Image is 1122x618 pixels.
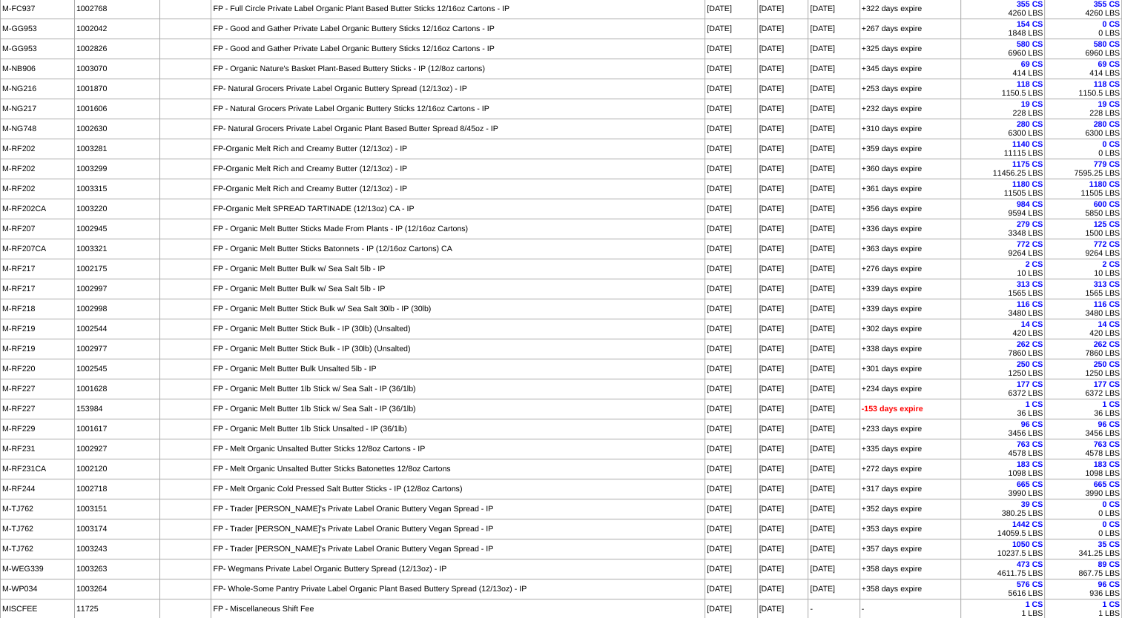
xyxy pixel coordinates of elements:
[1012,520,1043,529] span: 1442 CS
[211,59,705,79] td: FP - Organic Nature's Basket Plant-Based Buttery Sticks - IP (12/8oz cartons)
[1021,60,1043,69] span: 69 CS
[1093,300,1120,309] span: 116 CS
[705,139,757,159] td: [DATE]
[1045,339,1122,359] td: 7860 LBS
[211,339,705,359] td: FP - Organic Melt Butter Stick Bulk - IP (30lb) (Unsalted)
[74,59,159,79] td: 1003070
[211,439,705,459] td: FP - Melt Organic Unsalted Butter Sticks 12/8oz Cartons - IP
[705,339,757,359] td: [DATE]
[705,359,757,379] td: [DATE]
[961,279,1045,299] td: 1565 LBS
[961,179,1045,199] td: 11505 LBS
[1,19,75,39] td: M-GG953
[757,479,808,499] td: [DATE]
[862,24,922,33] span: +267 days expire
[211,539,705,559] td: FP - Trader [PERSON_NAME]'s Private Label Oranic Buttery Vegan Spread - IP
[705,519,757,539] td: [DATE]
[961,59,1045,79] td: 414 LBS
[862,144,922,153] span: +359 days expire
[1045,139,1122,159] td: 0 LBS
[862,445,922,453] span: +335 days expire
[1017,480,1043,489] span: 665 CS
[862,185,922,193] span: +361 days expire
[1,219,75,239] td: M-RF207
[757,119,808,139] td: [DATE]
[211,299,705,319] td: FP - Organic Melt Butter Stick Bulk w/ Sea Salt 30lb - IP (30lb)
[1,299,75,319] td: M-RF218
[1,39,75,59] td: M-GG953
[211,499,705,519] td: FP - Trader [PERSON_NAME]'s Private Label Oranic Buttery Vegan Spread - IP
[211,399,705,419] td: FP - Organic Melt Butter 1lb Stick w/ Sea Salt - IP (36/1lb)
[211,379,705,399] td: FP - Organic Melt Butter 1lb Stick w/ Sea Salt - IP (36/1lb)
[808,99,859,119] td: [DATE]
[705,319,757,339] td: [DATE]
[757,219,808,239] td: [DATE]
[1045,379,1122,399] td: 6372 LBS
[808,59,859,79] td: [DATE]
[1045,359,1122,379] td: 1250 LBS
[211,99,705,119] td: FP - Natural Grocers Private Label Organic Buttery Sticks 12/16oz Cartons - IP
[862,225,922,233] span: +336 days expire
[74,439,159,459] td: 1002927
[757,319,808,339] td: [DATE]
[705,159,757,179] td: [DATE]
[705,499,757,519] td: [DATE]
[1,79,75,99] td: M-NG216
[1045,179,1122,199] td: 11505 LBS
[1,459,75,479] td: M-RF231CA
[1,419,75,439] td: M-RF229
[757,239,808,259] td: [DATE]
[757,259,808,279] td: [DATE]
[1093,340,1120,349] span: 262 CS
[757,439,808,459] td: [DATE]
[757,99,808,119] td: [DATE]
[1012,180,1043,189] span: 1180 CS
[862,525,922,534] span: +353 days expire
[1,59,75,79] td: M-NB906
[1093,220,1120,229] span: 125 CS
[1093,200,1120,209] span: 600 CS
[808,19,859,39] td: [DATE]
[1,379,75,399] td: M-RF227
[211,179,705,199] td: FP-Organic Melt Rich and Creamy Butter (12/13oz) - IP
[757,19,808,39] td: [DATE]
[808,419,859,439] td: [DATE]
[74,519,159,539] td: 1003174
[1017,80,1043,89] span: 118 CS
[1098,420,1120,429] span: 96 CS
[705,99,757,119] td: [DATE]
[1021,420,1043,429] span: 96 CS
[705,279,757,299] td: [DATE]
[808,139,859,159] td: [DATE]
[211,139,705,159] td: FP-Organic Melt Rich and Creamy Butter (12/13oz) - IP
[1045,199,1122,219] td: 5850 LBS
[1045,479,1122,499] td: 3990 LBS
[961,119,1045,139] td: 6300 LBS
[757,499,808,519] td: [DATE]
[808,379,859,399] td: [DATE]
[1045,299,1122,319] td: 3480 LBS
[705,119,757,139] td: [DATE]
[705,179,757,199] td: [DATE]
[211,239,705,259] td: FP - Organic Melt Butter Sticks Batonnets - IP (12/16oz Cartons) CA
[757,399,808,419] td: [DATE]
[211,419,705,439] td: FP - Organic Melt Butter 1lb Stick Unsalted - IP (36/1lb)
[961,499,1045,519] td: 380.25 LBS
[1,339,75,359] td: M-RF219
[74,219,159,239] td: 1002945
[1045,499,1122,519] td: 0 LBS
[1,399,75,419] td: M-RF227
[1017,240,1043,249] span: 772 CS
[961,319,1045,339] td: 420 LBS
[1093,360,1120,369] span: 250 CS
[1,319,75,339] td: M-RF219
[808,279,859,299] td: [DATE]
[1045,239,1122,259] td: 9264 LBS
[1045,59,1122,79] td: 414 LBS
[961,199,1045,219] td: 9594 LBS
[1,279,75,299] td: M-RF217
[705,299,757,319] td: [DATE]
[961,239,1045,259] td: 9264 LBS
[757,419,808,439] td: [DATE]
[1045,19,1122,39] td: 0 LBS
